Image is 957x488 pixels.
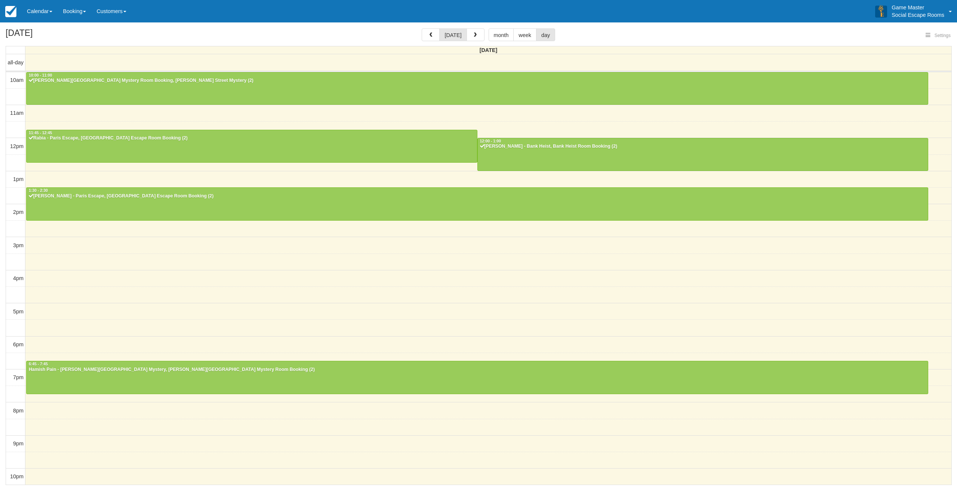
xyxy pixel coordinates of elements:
[5,6,16,17] img: checkfront-main-nav-mini-logo.png
[13,374,24,380] span: 7pm
[480,47,498,53] span: [DATE]
[892,4,944,11] p: Game Master
[536,28,555,41] button: day
[477,138,929,171] a: 12:00 - 1:00[PERSON_NAME] - Bank Heist, Bank Heist Room Booking (2)
[10,77,24,83] span: 10am
[29,131,52,135] span: 11:45 - 12:45
[28,78,926,84] div: [PERSON_NAME][GEOGRAPHIC_DATA] Mystery Room Booking, [PERSON_NAME] Street Mystery (2)
[513,28,536,41] button: week
[13,441,24,446] span: 9pm
[480,139,501,143] span: 12:00 - 1:00
[480,144,926,150] div: [PERSON_NAME] - Bank Heist, Bank Heist Room Booking (2)
[26,187,928,220] a: 1:30 - 2:30[PERSON_NAME] - Paris Escape, [GEOGRAPHIC_DATA] Escape Room Booking (2)
[28,367,926,373] div: Hamish Pain - [PERSON_NAME][GEOGRAPHIC_DATA] Mystery, [PERSON_NAME][GEOGRAPHIC_DATA] Mystery Room...
[13,275,24,281] span: 4pm
[13,341,24,347] span: 6pm
[13,242,24,248] span: 3pm
[29,188,48,193] span: 1:30 - 2:30
[892,11,944,19] p: Social Escape Rooms
[26,361,928,394] a: 6:45 - 7:45Hamish Pain - [PERSON_NAME][GEOGRAPHIC_DATA] Mystery, [PERSON_NAME][GEOGRAPHIC_DATA] M...
[489,28,514,41] button: month
[439,28,467,41] button: [DATE]
[10,110,24,116] span: 11am
[13,176,24,182] span: 1pm
[13,209,24,215] span: 2pm
[8,59,24,65] span: all-day
[26,72,928,105] a: 10:00 - 11:00[PERSON_NAME][GEOGRAPHIC_DATA] Mystery Room Booking, [PERSON_NAME] Street Mystery (2)
[10,143,24,149] span: 12pm
[26,130,477,163] a: 11:45 - 12:45Rabia - Paris Escape, [GEOGRAPHIC_DATA] Escape Room Booking (2)
[28,193,926,199] div: [PERSON_NAME] - Paris Escape, [GEOGRAPHIC_DATA] Escape Room Booking (2)
[6,28,100,42] h2: [DATE]
[13,408,24,414] span: 8pm
[29,362,48,366] span: 6:45 - 7:45
[13,309,24,314] span: 5pm
[921,30,955,41] button: Settings
[29,73,52,77] span: 10:00 - 11:00
[10,473,24,479] span: 10pm
[28,135,475,141] div: Rabia - Paris Escape, [GEOGRAPHIC_DATA] Escape Room Booking (2)
[875,5,887,17] img: A3
[935,33,951,38] span: Settings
